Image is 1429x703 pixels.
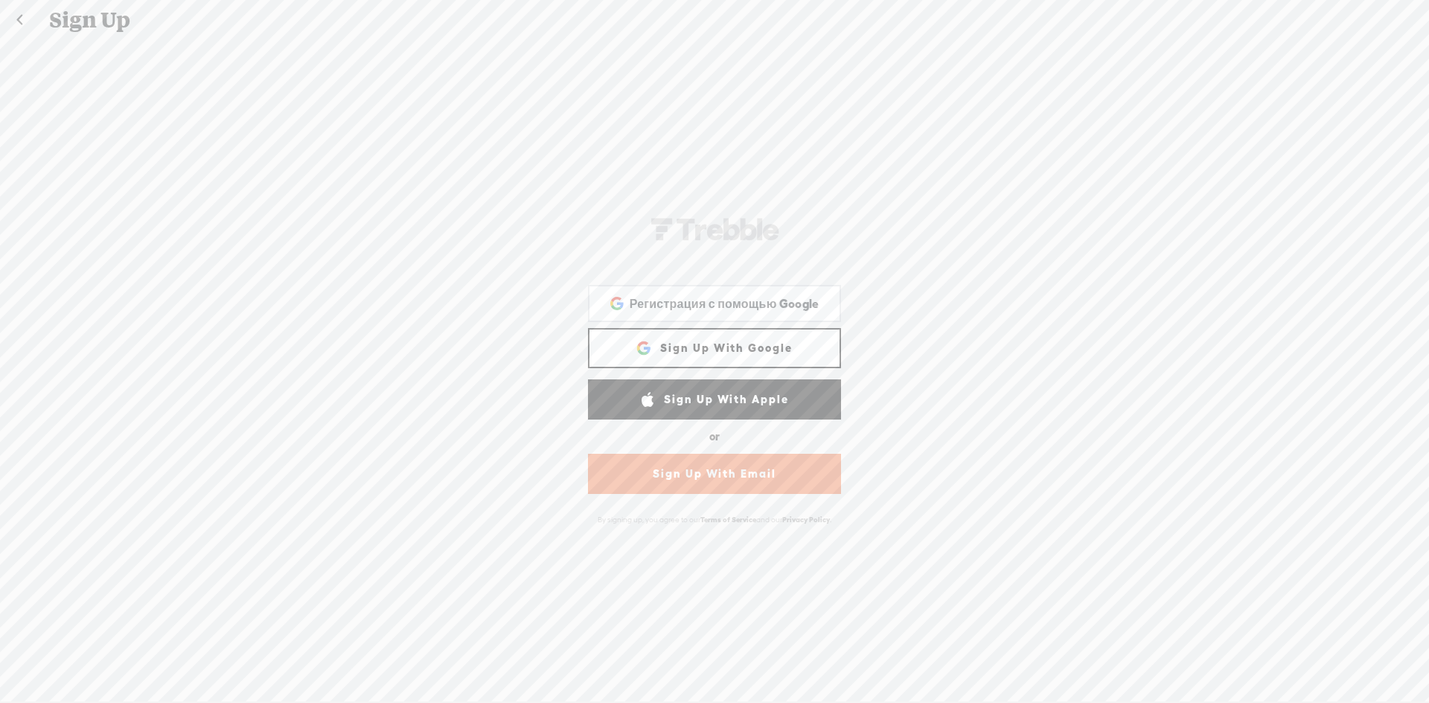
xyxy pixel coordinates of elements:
[39,1,1392,39] div: Sign Up
[588,379,841,420] a: Sign Up With Apple
[709,425,720,449] div: or
[630,296,819,312] span: Регистрация с помощью Google
[588,454,841,494] a: Sign Up With Email
[700,516,756,524] a: Terms of Service
[782,516,830,524] a: Privacy Policy
[584,507,845,532] div: By signing up, you agree to our and our .
[588,328,841,368] a: Sign Up With Google
[588,285,841,322] div: Регистрация с помощью Google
